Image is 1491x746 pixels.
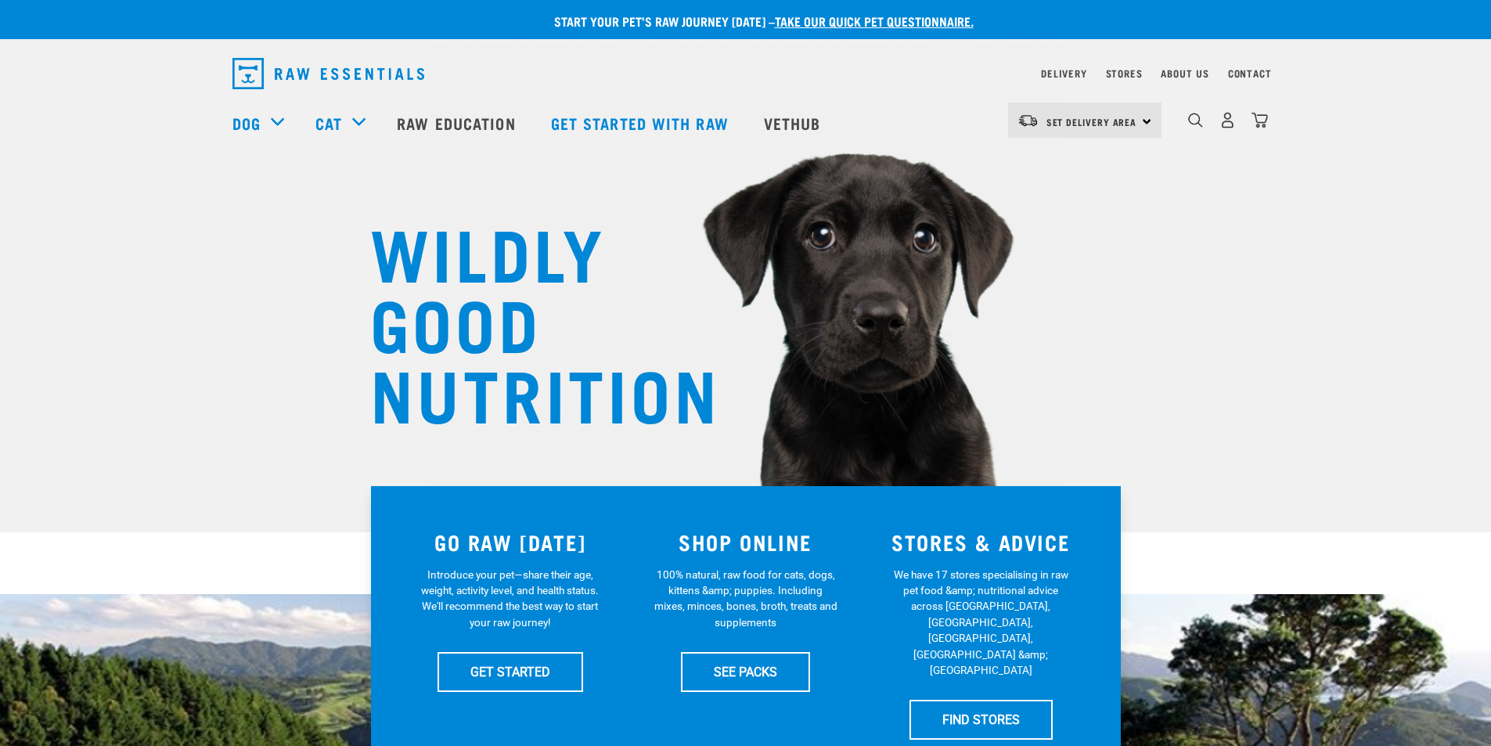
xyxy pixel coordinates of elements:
[681,652,810,691] a: SEE PACKS
[418,567,602,631] p: Introduce your pet—share their age, weight, activity level, and health status. We'll recommend th...
[1106,70,1143,76] a: Stores
[748,92,841,154] a: Vethub
[775,17,974,24] a: take our quick pet questionnaire.
[1219,112,1236,128] img: user.png
[873,530,1089,554] h3: STORES & ADVICE
[220,52,1272,96] nav: dropdown navigation
[1161,70,1208,76] a: About Us
[637,530,854,554] h3: SHOP ONLINE
[1228,70,1272,76] a: Contact
[232,58,424,89] img: Raw Essentials Logo
[1017,114,1039,128] img: van-moving.png
[370,215,683,427] h1: WILDLY GOOD NUTRITION
[909,700,1053,739] a: FIND STORES
[402,530,619,554] h3: GO RAW [DATE]
[438,652,583,691] a: GET STARTED
[315,111,342,135] a: Cat
[1188,113,1203,128] img: home-icon-1@2x.png
[1046,119,1137,124] span: Set Delivery Area
[889,567,1073,679] p: We have 17 stores specialising in raw pet food &amp; nutritional advice across [GEOGRAPHIC_DATA],...
[1252,112,1268,128] img: home-icon@2x.png
[654,567,837,631] p: 100% natural, raw food for cats, dogs, kittens &amp; puppies. Including mixes, minces, bones, bro...
[381,92,535,154] a: Raw Education
[1041,70,1086,76] a: Delivery
[232,111,261,135] a: Dog
[535,92,748,154] a: Get started with Raw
